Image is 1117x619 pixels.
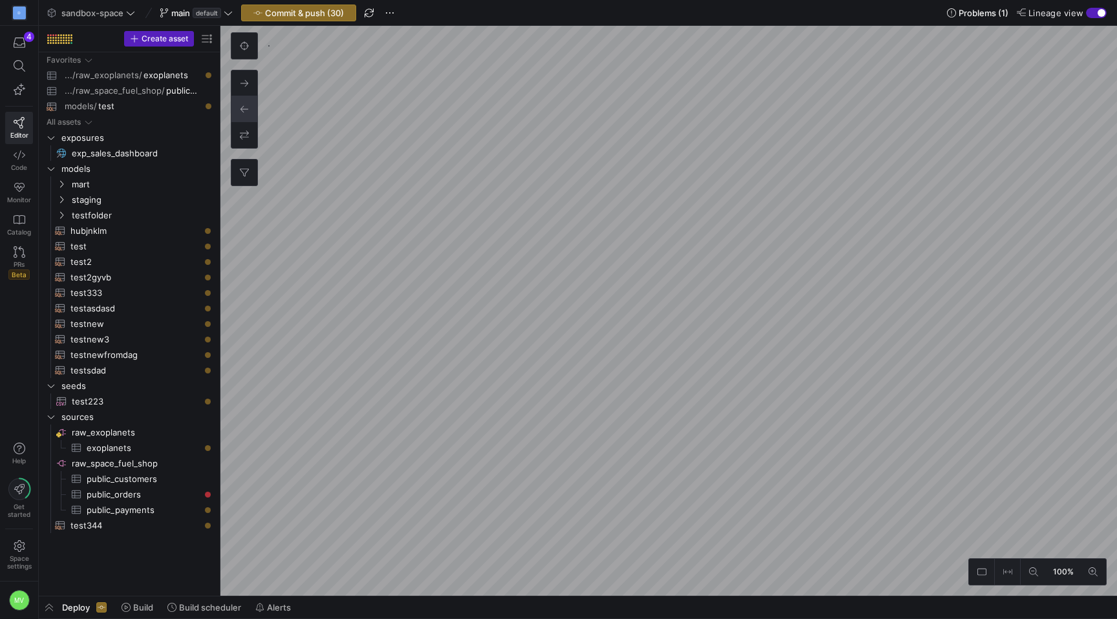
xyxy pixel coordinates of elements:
[5,209,33,241] a: Catalog
[44,68,215,83] div: Press SPACE to select this row.
[87,487,200,502] span: public_orders​​​​​​​​​
[70,255,200,269] span: test2​​​​​​​​​​
[87,472,200,487] span: public_customers​​​​​​​​​
[44,68,215,83] a: .../raw_exoplanets/exoplanets
[70,363,200,378] span: testsdad​​​​​​​​​​
[72,208,213,223] span: testfolder
[5,144,33,176] a: Code
[70,286,200,300] span: test333​​​​​​​​​​
[44,145,215,161] div: Press SPACE to select this row.
[61,8,123,18] span: sandbox-space
[13,6,26,19] div: D
[44,83,215,98] a: .../raw_space_fuel_shop/public_customers
[70,270,200,285] span: test2gyvb​​​​​​​​​​
[241,5,356,21] button: Commit & push (30)
[72,146,200,161] span: exp_sales_dashboard​​​​​
[44,285,215,300] div: Press SPACE to select this row.
[44,52,215,68] div: Press SPACE to select this row.
[7,196,31,204] span: Monitor
[116,596,159,618] button: Build
[44,378,215,393] div: Press SPACE to select this row.
[72,193,213,207] span: staging
[44,285,215,300] a: test333​​​​​​​​​​
[87,503,200,518] span: public_payments​​​​​​​​​
[65,83,165,98] span: .../raw_space_fuel_shop/
[44,161,215,176] div: Press SPACE to select this row.
[133,602,153,613] span: Build
[44,471,215,487] div: Press SPACE to select this row.
[98,99,114,114] span: test
[72,394,200,409] span: test223​​​​​​
[44,83,215,99] div: Press SPACE to select this row.
[193,8,221,18] span: default
[44,487,215,502] div: Press SPACE to select this row.
[44,223,215,238] a: hubjnklm​​​​​​​​​​
[70,301,200,316] span: testasdasd​​​​​​​​​​
[944,5,1012,21] button: Problems (1)
[44,347,215,362] a: testnewfromdag​​​​​​​​​​
[72,456,213,471] span: raw_space_fuel_shop​​​​​​​​
[10,131,28,139] span: Editor
[44,456,215,471] div: Press SPACE to select this row.
[44,487,215,502] a: public_orders​​​​​​​​​
[44,269,215,285] a: test2gyvb​​​​​​​​​​
[70,348,200,362] span: testnewfromdag​​​​​​​​​​
[265,8,344,18] span: Commit & push (30)
[87,441,200,456] span: exoplanets​​​​​​​​​
[44,145,215,161] a: exp_sales_dashboard​​​​​
[44,393,215,409] div: Press SPACE to select this row.
[5,112,33,144] a: Editor
[61,379,213,393] span: seeds
[72,177,213,192] span: mart
[44,393,215,409] a: test223​​​​​​
[179,602,241,613] span: Build scheduler
[44,207,215,223] div: Press SPACE to select this row.
[44,362,215,378] div: Press SPACE to select this row.
[44,130,215,145] div: Press SPACE to select this row.
[44,471,215,487] a: public_customers​​​​​​​​​
[24,32,34,42] div: 4
[44,99,215,114] div: Press SPACE to select this row.
[70,239,200,254] span: test​​​​​​​​​​
[5,2,33,24] a: D
[70,332,200,347] span: testnew3​​​​​​​​​​
[5,176,33,209] a: Monitor
[5,473,33,523] button: Getstarted
[44,518,215,533] div: Press SPACE to select this row.
[44,316,215,331] div: Press SPACE to select this row.
[5,437,33,470] button: Help
[70,518,200,533] span: test344​​​​​​​​​​
[144,68,188,83] span: exoplanets
[44,456,215,471] a: raw_space_fuel_shop​​​​​​​​
[44,99,215,114] a: models/test
[7,228,31,236] span: Catalog
[70,317,200,331] span: testnew​​​​​​​​​​
[61,131,213,145] span: exposures
[11,457,27,465] span: Help
[44,114,215,130] div: Press SPACE to select this row.
[44,362,215,378] a: testsdad​​​​​​​​​​
[61,410,213,425] span: sources
[142,34,188,43] span: Create asset
[44,176,215,192] div: Press SPACE to select this row.
[47,118,81,127] div: All assets
[44,425,215,440] div: Press SPACE to select this row.
[44,502,215,518] div: Press SPACE to select this row.
[7,554,32,570] span: Space settings
[5,31,33,54] button: 4
[44,192,215,207] div: Press SPACE to select this row.
[171,8,190,18] span: main
[14,260,25,268] span: PRs
[44,254,215,269] a: test2​​​​​​​​​​
[1028,8,1083,18] span: Lineage view
[70,224,200,238] span: hubjnklm​​​​​​​​​​
[62,602,90,613] span: Deploy
[44,331,215,347] a: testnew3​​​​​​​​​​
[44,5,138,21] button: sandbox-space
[267,602,291,613] span: Alerts
[44,238,215,254] a: test​​​​​​​​​​
[65,68,142,83] span: .../raw_exoplanets/
[8,269,30,280] span: Beta
[8,503,30,518] span: Get started
[9,590,30,611] div: MV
